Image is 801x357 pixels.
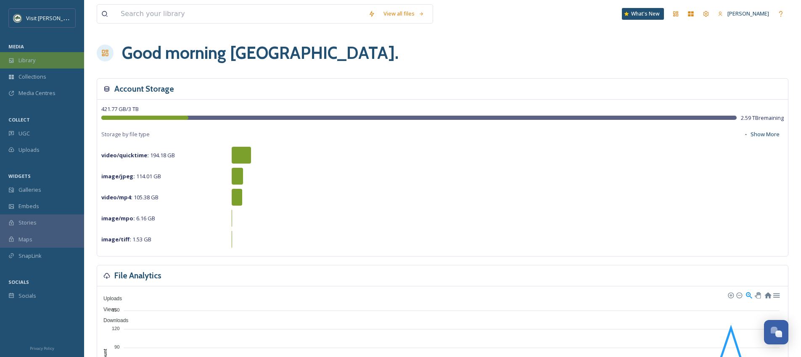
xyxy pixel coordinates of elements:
[19,186,41,194] span: Galleries
[114,270,161,282] h3: File Analytics
[112,307,119,312] tspan: 150
[19,56,35,64] span: Library
[101,130,150,138] span: Storage by file type
[114,83,174,95] h3: Account Storage
[101,172,161,180] span: 114.01 GB
[8,43,24,50] span: MEDIA
[101,214,135,222] strong: image/mpo :
[19,202,39,210] span: Embeds
[8,116,30,123] span: COLLECT
[772,291,780,298] div: Menu
[8,279,29,285] span: SOCIALS
[727,10,769,17] span: [PERSON_NAME]
[97,307,117,312] span: Views
[622,8,664,20] a: What's New
[101,193,132,201] strong: video/mp4 :
[19,146,40,154] span: Uploads
[764,320,788,344] button: Open Chat
[19,130,30,138] span: UGC
[26,14,79,22] span: Visit [PERSON_NAME]
[19,219,37,227] span: Stories
[30,343,54,353] a: Privacy Policy
[101,193,159,201] span: 105.38 GB
[116,5,364,23] input: Search your library
[19,89,56,97] span: Media Centres
[101,172,135,180] strong: image/jpeg :
[101,235,131,243] strong: image/tiff :
[379,5,428,22] a: View all files
[745,291,752,298] div: Selection Zoom
[739,126,784,143] button: Show More
[97,317,128,323] span: Downloads
[19,73,46,81] span: Collections
[101,151,149,159] strong: video/quicktime :
[741,114,784,122] span: 2.59 TB remaining
[755,292,760,297] div: Panning
[727,292,733,298] div: Zoom In
[112,326,119,331] tspan: 120
[13,14,22,22] img: Unknown.png
[19,292,36,300] span: Socials
[101,235,151,243] span: 1.53 GB
[736,292,742,298] div: Zoom Out
[101,214,155,222] span: 6.16 GB
[764,291,771,298] div: Reset Zoom
[8,173,31,179] span: WIDGETS
[714,5,773,22] a: [PERSON_NAME]
[97,296,122,301] span: Uploads
[114,344,119,349] tspan: 90
[19,235,32,243] span: Maps
[101,151,175,159] span: 194.18 GB
[19,252,42,260] span: SnapLink
[101,105,139,113] span: 421.77 GB / 3 TB
[30,346,54,351] span: Privacy Policy
[122,40,399,66] h1: Good morning [GEOGRAPHIC_DATA] .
